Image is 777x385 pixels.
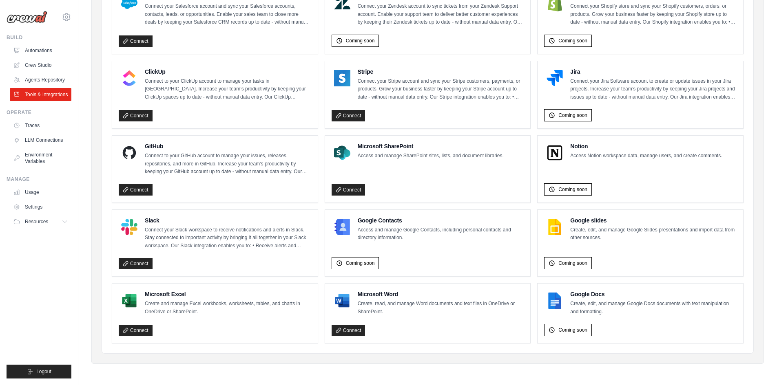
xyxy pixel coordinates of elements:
span: Coming soon [558,327,587,333]
a: Connect [119,325,153,336]
h4: Notion [570,142,722,150]
span: Coming soon [558,260,587,266]
h4: Microsoft Excel [145,290,311,298]
p: Connect to your ClickUp account to manage your tasks in [GEOGRAPHIC_DATA]. Increase your team’s p... [145,77,311,101]
span: Resources [25,218,48,225]
img: Google slides Logo [547,219,563,235]
span: Coming soon [346,37,375,44]
p: Connect your Slack workspace to receive notifications and alerts in Slack. Stay connected to impo... [145,226,311,250]
h4: GitHub [145,142,311,150]
p: Connect to your GitHub account to manage your issues, releases, repositories, and more in GitHub.... [145,152,311,176]
img: Microsoft Word Logo [334,293,350,309]
a: Connect [119,35,153,47]
span: Coming soon [558,37,587,44]
a: Connect [119,258,153,269]
a: Traces [10,119,71,132]
img: Slack Logo [121,219,137,235]
h4: Google Docs [570,290,737,298]
a: Tools & Integrations [10,88,71,101]
p: Access and manage Google Contacts, including personal contacts and directory information. [358,226,524,242]
p: Connect your Zendesk account to sync tickets from your Zendesk Support account. Enable your suppo... [358,2,524,26]
img: Google Docs Logo [547,293,563,309]
p: Create, edit, and manage Google Slides presentations and import data from other sources. [570,226,737,242]
p: Connect your Salesforce account and sync your Salesforce accounts, contacts, leads, or opportunit... [145,2,311,26]
h4: Google Contacts [358,216,524,224]
img: Microsoft Excel Logo [121,293,137,309]
h4: Jira [570,68,737,76]
a: Settings [10,200,71,213]
h4: Microsoft Word [358,290,524,298]
span: Coming soon [558,112,587,119]
a: Automations [10,44,71,57]
a: Environment Variables [10,148,71,168]
a: Usage [10,186,71,199]
img: GitHub Logo [121,145,137,161]
a: LLM Connections [10,134,71,147]
p: Create, edit, and manage Google Docs documents with text manipulation and formatting. [570,300,737,316]
h4: Slack [145,216,311,224]
h4: ClickUp [145,68,311,76]
img: Microsoft SharePoint Logo [334,145,350,161]
img: Stripe Logo [334,70,350,86]
h4: Google slides [570,216,737,224]
img: Jira Logo [547,70,563,86]
div: Operate [7,109,71,116]
a: Agents Repository [10,73,71,86]
span: Logout [36,368,51,375]
a: Connect [119,110,153,121]
p: Access and manage SharePoint sites, lists, and document libraries. [358,152,504,160]
p: Connect your Shopify store and sync your Shopify customers, orders, or products. Grow your busine... [570,2,737,26]
p: Create, read, and manage Word documents and text files in OneDrive or SharePoint. [358,300,524,316]
span: Coming soon [346,260,375,266]
img: Google Contacts Logo [334,219,350,235]
a: Connect [332,325,365,336]
img: ClickUp Logo [121,70,137,86]
img: Notion Logo [547,145,563,161]
p: Connect your Jira Software account to create or update issues in your Jira projects. Increase you... [570,77,737,101]
p: Create and manage Excel workbooks, worksheets, tables, and charts in OneDrive or SharePoint. [145,300,311,316]
div: Build [7,34,71,41]
h4: Stripe [358,68,524,76]
button: Resources [10,215,71,228]
a: Connect [332,184,365,196]
p: Connect your Stripe account and sync your Stripe customers, payments, or products. Grow your busi... [358,77,524,101]
button: Logout [7,365,71,378]
span: Coming soon [558,186,587,193]
div: Manage [7,176,71,183]
img: Logo [7,11,47,23]
a: Connect [119,184,153,196]
p: Access Notion workspace data, manage users, and create comments. [570,152,722,160]
h4: Microsoft SharePoint [358,142,504,150]
a: Connect [332,110,365,121]
a: Crew Studio [10,59,71,72]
